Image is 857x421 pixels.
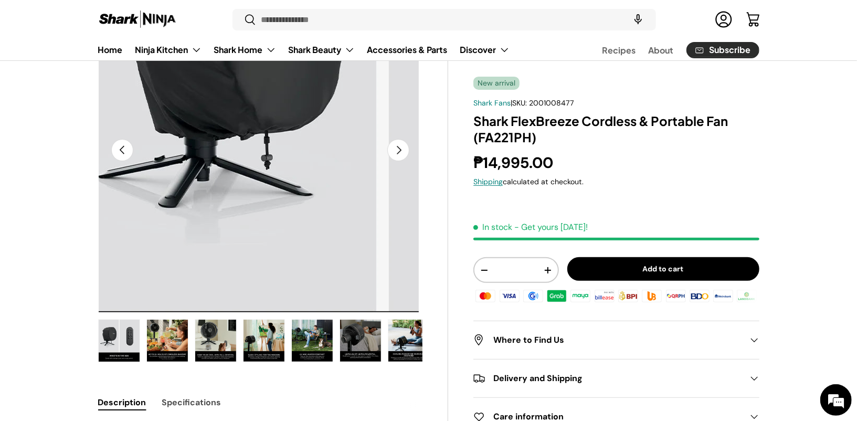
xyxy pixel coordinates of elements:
img: Shark FlexBreeze Cordless & Portable Fan (FA221PH) [340,320,381,362]
a: Accessories & Parts [367,39,448,60]
h2: Delivery and Shipping [473,373,742,385]
span: New arrival [473,77,520,90]
div: Chat with us now [55,59,176,72]
nav: Secondary [577,39,759,60]
img: Shark FlexBreeze Cordless & Portable Fan (FA221PH) [99,320,140,362]
button: Add to cart [567,258,759,281]
span: SKU: [512,98,527,108]
nav: Primary [98,39,510,60]
summary: Shark Beauty [282,39,361,60]
h1: Shark FlexBreeze Cordless & Portable Fan (FA221PH) [473,113,759,145]
button: Specifications [162,391,221,414]
img: Shark FlexBreeze Cordless & Portable Fan (FA221PH) [244,320,284,362]
img: gcash [522,288,545,304]
summary: Ninja Kitchen [129,39,208,60]
img: Shark FlexBreeze Cordless & Portable Fan (FA221PH) [388,320,429,362]
img: master [474,288,497,304]
summary: Delivery and Shipping [473,360,759,398]
a: Subscribe [686,42,759,58]
img: grabpay [545,288,568,304]
summary: Where to Find Us [473,322,759,360]
img: Shark FlexBreeze Cordless & Portable Fan (FA221PH) [292,320,333,362]
img: ubp [640,288,663,304]
p: - Get yours [DATE]! [514,222,588,233]
img: Shark FlexBreeze Cordless & Portable Fan (FA221PH) [195,320,236,362]
img: metrobank [712,288,735,304]
a: Shipping [473,177,503,187]
a: Recipes [602,40,636,60]
img: billease [593,288,616,304]
summary: Discover [454,39,516,60]
a: About [649,40,674,60]
div: Minimize live chat window [172,5,197,30]
img: bdo [688,288,711,304]
a: Home [98,39,123,60]
span: | [511,98,574,108]
span: In stock [473,222,512,233]
span: We're online! [61,132,145,238]
img: Shark FlexBreeze Cordless & Portable Fan (FA221PH) [147,320,188,362]
summary: Shark Home [208,39,282,60]
button: Description [98,391,146,414]
h2: Where to Find Us [473,334,742,347]
strong: ₱14,995.00 [473,153,556,173]
span: Subscribe [709,46,750,55]
img: maya [569,288,592,304]
img: visa [498,288,521,304]
div: calculated at checkout. [473,177,759,188]
a: Shark Fans [473,98,511,108]
textarea: Type your message and hit 'Enter' [5,287,200,323]
img: landbank [735,288,758,304]
img: Shark Ninja Philippines [98,9,177,30]
span: 2001008477 [529,98,574,108]
img: qrph [664,288,687,304]
img: bpi [617,288,640,304]
speech-search-button: Search by voice [621,8,655,31]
